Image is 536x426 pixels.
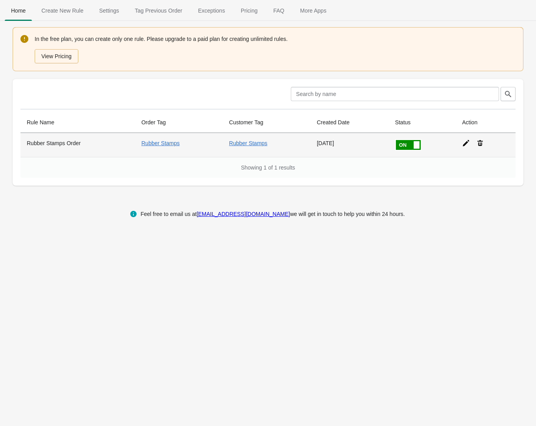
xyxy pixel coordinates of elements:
[223,112,311,133] th: Customer Tag
[20,133,135,157] th: Rubber Stamps Order
[5,4,32,18] span: Home
[129,4,189,18] span: Tag Previous Order
[229,140,267,146] a: Rubber Stamps
[294,4,333,18] span: More Apps
[91,0,127,21] button: Settings
[267,4,290,18] span: FAQ
[20,157,516,178] div: Showing 1 of 1 results
[311,133,389,157] td: [DATE]
[35,34,516,64] div: In the free plan, you can create only one rule. Please upgrade to a paid plan for creating unlimi...
[35,4,90,18] span: Create New Rule
[235,4,264,18] span: Pricing
[33,0,91,21] button: Create_New_Rule
[3,0,33,21] button: Home
[35,49,78,63] button: View Pricing
[20,112,135,133] th: Rule Name
[389,112,456,133] th: Status
[192,4,231,18] span: Exceptions
[311,112,389,133] th: Created Date
[135,112,223,133] th: Order Tag
[93,4,126,18] span: Settings
[140,209,405,219] div: Feel free to email us at we will get in touch to help you within 24 hours.
[141,140,179,146] a: Rubber Stamps
[291,87,499,101] input: Search by name
[197,211,290,217] a: [EMAIL_ADDRESS][DOMAIN_NAME]
[456,112,516,133] th: Action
